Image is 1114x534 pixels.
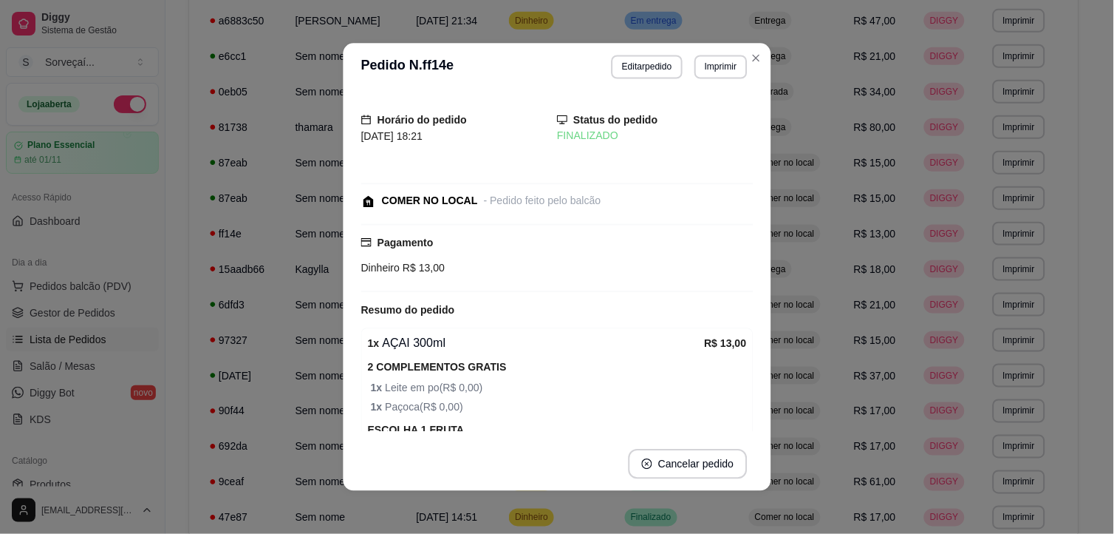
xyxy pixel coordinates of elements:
strong: 1 x [371,401,386,413]
strong: 1 x [371,382,386,393]
strong: ESCOLHA 1 FRUTA [368,424,465,436]
h3: Pedido N. ff14e [361,55,454,78]
button: Imprimir [694,55,748,78]
span: credit-card [361,237,372,248]
span: Leite em po ( R$ 0,00 ) [371,379,747,396]
div: AÇAI 300ml [368,335,705,353]
strong: Horário do pedido [377,114,467,126]
span: Dinheiro [361,262,400,274]
strong: Status do pedido [573,114,657,126]
strong: R$ 13,00 [704,338,746,350]
span: calendar [361,115,372,125]
span: [DATE] 18:21 [361,130,423,142]
span: R$ 13,00 [400,262,445,274]
strong: Pagamento [377,237,434,249]
span: Paçoca ( R$ 0,00 ) [371,399,747,415]
div: FINALIZADO [557,128,753,143]
div: - Pedido feito pelo balcão [484,193,601,209]
button: close-circleCancelar pedido [629,449,748,479]
strong: 2 COMPLEMENTOS GRATIS [368,362,507,374]
strong: 1 x [368,338,380,350]
strong: Resumo do pedido [361,304,455,316]
span: close-circle [642,459,652,469]
button: Close [744,46,768,70]
span: desktop [557,115,567,125]
div: COMER NO LOCAL [382,193,478,209]
button: Editarpedido [612,55,683,78]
